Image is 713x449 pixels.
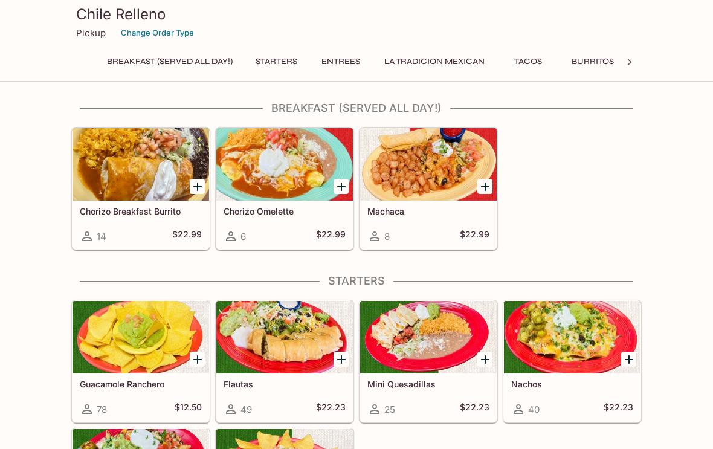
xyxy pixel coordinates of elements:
[360,128,497,250] a: Machaca8$22.99
[360,301,497,373] div: Mini Quesadillas
[80,379,202,389] h5: Guacamole Ranchero
[190,179,205,194] button: Add Chorizo Breakfast Burrito
[97,231,106,242] span: 14
[115,24,199,42] button: Change Order Type
[460,229,489,244] h5: $22.99
[367,206,489,216] h5: Machaca
[621,352,636,367] button: Add Nachos
[504,301,640,373] div: Nachos
[565,53,621,70] button: Burritos
[604,402,633,416] h5: $22.23
[224,379,346,389] h5: Flautas
[97,404,107,415] span: 78
[460,402,489,416] h5: $22.23
[80,206,202,216] h5: Chorizo Breakfast Burrito
[224,206,346,216] h5: Chorizo Omelette
[216,128,353,250] a: Chorizo Omelette6$22.99
[100,53,239,70] button: Breakfast (Served ALL DAY!)
[71,102,642,115] h4: Breakfast (Served ALL DAY!)
[314,53,368,70] button: Entrees
[501,53,555,70] button: Tacos
[216,128,353,201] div: Chorizo Omelette
[175,402,202,416] h5: $12.50
[367,379,489,389] h5: Mini Quesadillas
[72,128,210,250] a: Chorizo Breakfast Burrito14$22.99
[316,229,346,244] h5: $22.99
[73,128,209,201] div: Chorizo Breakfast Burrito
[76,5,637,24] h3: Chile Relleno
[477,179,492,194] button: Add Machaca
[240,231,246,242] span: 6
[360,128,497,201] div: Machaca
[511,379,633,389] h5: Nachos
[249,53,304,70] button: Starters
[172,229,202,244] h5: $22.99
[216,301,353,373] div: Flautas
[73,301,209,373] div: Guacamole Ranchero
[528,404,540,415] span: 40
[334,352,349,367] button: Add Flautas
[240,404,252,415] span: 49
[503,300,641,422] a: Nachos40$22.23
[190,352,205,367] button: Add Guacamole Ranchero
[384,404,395,415] span: 25
[216,300,353,422] a: Flautas49$22.23
[378,53,491,70] button: La Tradicion Mexican
[334,179,349,194] button: Add Chorizo Omelette
[71,274,642,288] h4: Starters
[72,300,210,422] a: Guacamole Ranchero78$12.50
[316,402,346,416] h5: $22.23
[384,231,390,242] span: 8
[360,300,497,422] a: Mini Quesadillas25$22.23
[477,352,492,367] button: Add Mini Quesadillas
[76,27,106,39] p: Pickup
